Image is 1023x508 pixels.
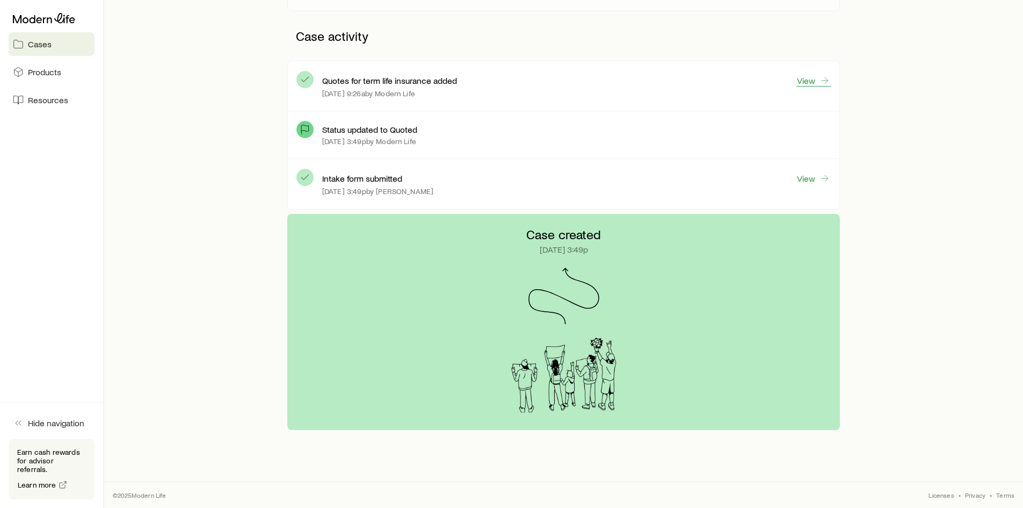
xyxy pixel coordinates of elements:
[928,491,954,499] a: Licenses
[322,89,415,98] p: [DATE] 9:26a by Modern Life
[113,491,166,499] p: © 2025 Modern Life
[322,137,416,146] p: [DATE] 3:49p by Modern Life
[990,491,992,499] span: •
[959,491,961,499] span: •
[322,75,457,86] p: Quotes for term life insurance added
[796,173,831,184] a: View
[965,491,985,499] a: Privacy
[322,124,417,135] p: Status updated to Quoted
[996,491,1014,499] a: Terms
[18,481,56,489] span: Learn more
[9,32,95,56] a: Cases
[9,88,95,112] a: Resources
[28,67,61,77] span: Products
[28,39,52,49] span: Cases
[28,418,84,428] span: Hide navigation
[9,60,95,84] a: Products
[540,244,588,255] p: [DATE] 3:49p
[526,227,601,242] p: Case created
[287,20,840,52] p: Case activity
[9,411,95,435] button: Hide navigation
[322,187,433,196] p: [DATE] 3:49p by [PERSON_NAME]
[501,338,626,413] img: Arrival Signs
[17,448,86,474] p: Earn cash rewards for advisor referrals.
[28,95,68,105] span: Resources
[322,173,402,184] p: Intake form submitted
[796,75,831,87] a: View
[9,439,95,499] div: Earn cash rewards for advisor referrals.Learn more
